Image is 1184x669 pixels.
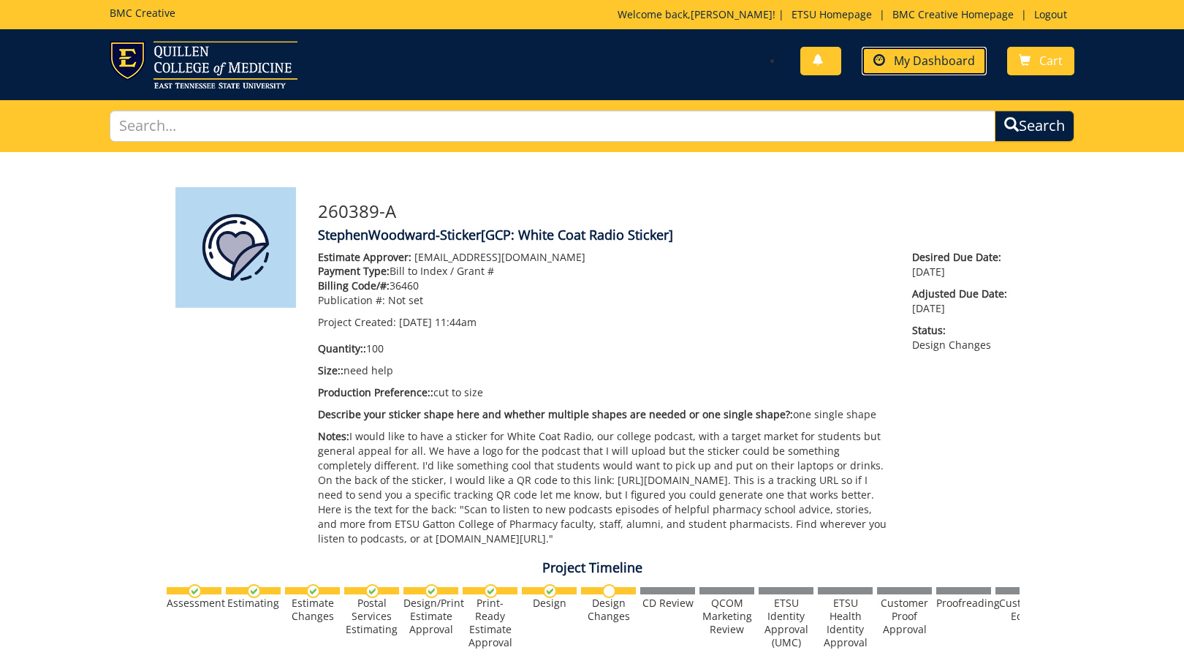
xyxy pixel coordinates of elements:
[862,47,987,75] a: My Dashboard
[318,250,890,265] p: [EMAIL_ADDRESS][DOMAIN_NAME]
[318,429,349,443] span: Notes:
[995,110,1074,142] button: Search
[602,584,616,598] img: no
[318,363,344,377] span: Size::
[318,341,890,356] p: 100
[285,597,340,623] div: Estimate Changes
[167,597,221,610] div: Assessment
[425,584,439,598] img: checkmark
[784,7,879,21] a: ETSU Homepage
[995,597,1050,623] div: Customer Edits
[912,323,1009,352] p: Design Changes
[318,407,793,421] span: Describe your sticker shape here and whether multiple shapes are needed or one single shape?:
[936,597,991,610] div: Proofreading
[365,584,379,598] img: checkmark
[1027,7,1074,21] a: Logout
[318,315,396,329] span: Project Created:
[388,293,423,307] span: Not set
[912,323,1009,338] span: Status:
[318,407,890,422] p: one single shape
[318,429,890,546] p: I would like to have a sticker for White Coat Radio, our college podcast, with a target market fo...
[318,264,390,278] span: Payment Type:
[912,250,1009,265] span: Desired Due Date:
[226,597,281,610] div: Estimating
[640,597,695,610] div: CD Review
[818,597,873,649] div: ETSU Health Identity Approval
[484,584,498,598] img: checkmark
[618,7,1074,22] p: Welcome back, ! | | |
[481,226,673,243] span: [GCP: White Coat Radio Sticker]
[175,187,296,308] img: Product featured image
[318,250,411,264] span: Estimate Approver:
[247,584,261,598] img: checkmark
[110,110,995,142] input: Search...
[1039,53,1063,69] span: Cart
[759,597,813,649] div: ETSU Identity Approval (UMC)
[306,584,320,598] img: checkmark
[912,287,1009,316] p: [DATE]
[318,279,390,292] span: Billing Code/#:
[318,279,890,293] p: 36460
[318,341,366,355] span: Quantity::
[318,293,385,307] span: Publication #:
[344,597,399,636] div: Postal Services Estimating
[894,53,975,69] span: My Dashboard
[318,385,890,400] p: cut to size
[318,202,1009,221] h3: 260389-A
[318,385,433,399] span: Production Preference::
[877,597,932,636] div: Customer Proof Approval
[110,41,297,88] img: ETSU logo
[885,7,1021,21] a: BMC Creative Homepage
[691,7,773,21] a: [PERSON_NAME]
[912,287,1009,301] span: Adjusted Due Date:
[912,250,1009,279] p: [DATE]
[463,597,517,649] div: Print-Ready Estimate Approval
[318,228,1009,243] h4: StephenWoodward-Sticker
[318,363,890,378] p: need help
[543,584,557,598] img: checkmark
[522,597,577,610] div: Design
[403,597,458,636] div: Design/Print Estimate Approval
[110,7,175,18] h5: BMC Creative
[399,315,477,329] span: [DATE] 11:44am
[318,264,890,279] p: Bill to Index / Grant #
[1007,47,1074,75] a: Cart
[188,584,202,598] img: checkmark
[581,597,636,623] div: Design Changes
[699,597,754,636] div: QCOM Marketing Review
[164,561,1020,575] h4: Project Timeline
